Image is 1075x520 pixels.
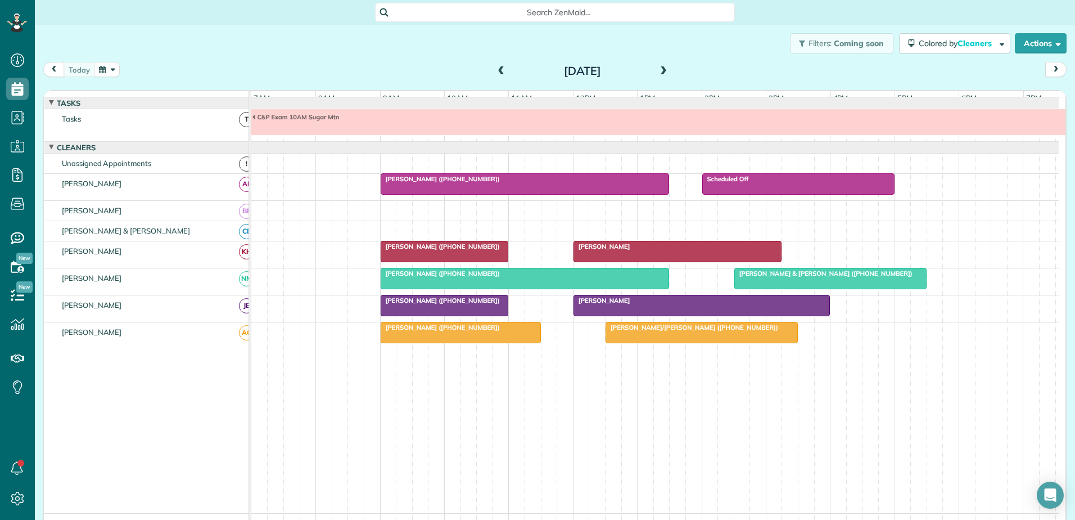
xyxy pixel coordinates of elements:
[239,177,254,192] span: AF
[959,93,979,102] span: 6pm
[55,98,83,107] span: Tasks
[573,93,598,102] span: 12pm
[55,143,98,152] span: Cleaners
[251,93,272,102] span: 7am
[239,298,254,313] span: JB
[380,297,500,304] span: [PERSON_NAME] ([PHONE_NUMBER])
[512,65,653,77] h2: [DATE]
[16,253,33,264] span: New
[445,93,470,102] span: 10am
[766,93,786,102] span: 3pm
[239,244,254,259] span: KH
[895,93,915,102] span: 5pm
[239,271,254,286] span: NM
[702,175,749,183] span: Scheduled Off
[573,243,631,250] span: [PERSON_NAME]
[957,38,993,48] span: Cleaners
[60,246,124,255] span: [PERSON_NAME]
[605,324,779,331] span: [PERSON_NAME]/[PERSON_NAME] ([PHONE_NUMBER])
[239,204,254,219] span: BR
[702,93,722,102] span: 2pm
[381,93,401,102] span: 9am
[43,62,65,77] button: prev
[239,224,254,239] span: CB
[60,114,83,123] span: Tasks
[834,38,884,48] span: Coming soon
[380,243,500,250] span: [PERSON_NAME] ([PHONE_NUMBER])
[316,93,337,102] span: 8am
[638,93,657,102] span: 1pm
[831,93,851,102] span: 4pm
[380,270,500,277] span: [PERSON_NAME] ([PHONE_NUMBER])
[239,112,254,127] span: T
[60,328,124,337] span: [PERSON_NAME]
[380,324,500,331] span: [PERSON_NAME] ([PHONE_NUMBER])
[380,175,500,183] span: [PERSON_NAME] ([PHONE_NUMBER])
[60,274,124,283] span: [PERSON_NAME]
[60,206,124,215] span: [PERSON_NAME]
[808,38,832,48] span: Filters:
[1037,482,1064,509] div: Open Intercom Messenger
[60,301,124,310] span: [PERSON_NAME]
[60,159,153,168] span: Unassigned Appointments
[509,93,534,102] span: 11am
[251,113,340,121] span: C&P Exam 10AM Sugar Mtn
[1024,93,1044,102] span: 7pm
[239,325,254,340] span: AG
[16,281,33,293] span: New
[734,270,913,277] span: [PERSON_NAME] & [PERSON_NAME] ([PHONE_NUMBER])
[899,33,1010,53] button: Colored byCleaners
[1045,62,1067,77] button: next
[1015,33,1067,53] button: Actions
[60,226,192,235] span: [PERSON_NAME] & [PERSON_NAME]
[573,297,631,304] span: [PERSON_NAME]
[60,179,124,188] span: [PERSON_NAME]
[239,156,254,172] span: !
[919,38,996,48] span: Colored by
[64,62,95,77] button: today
